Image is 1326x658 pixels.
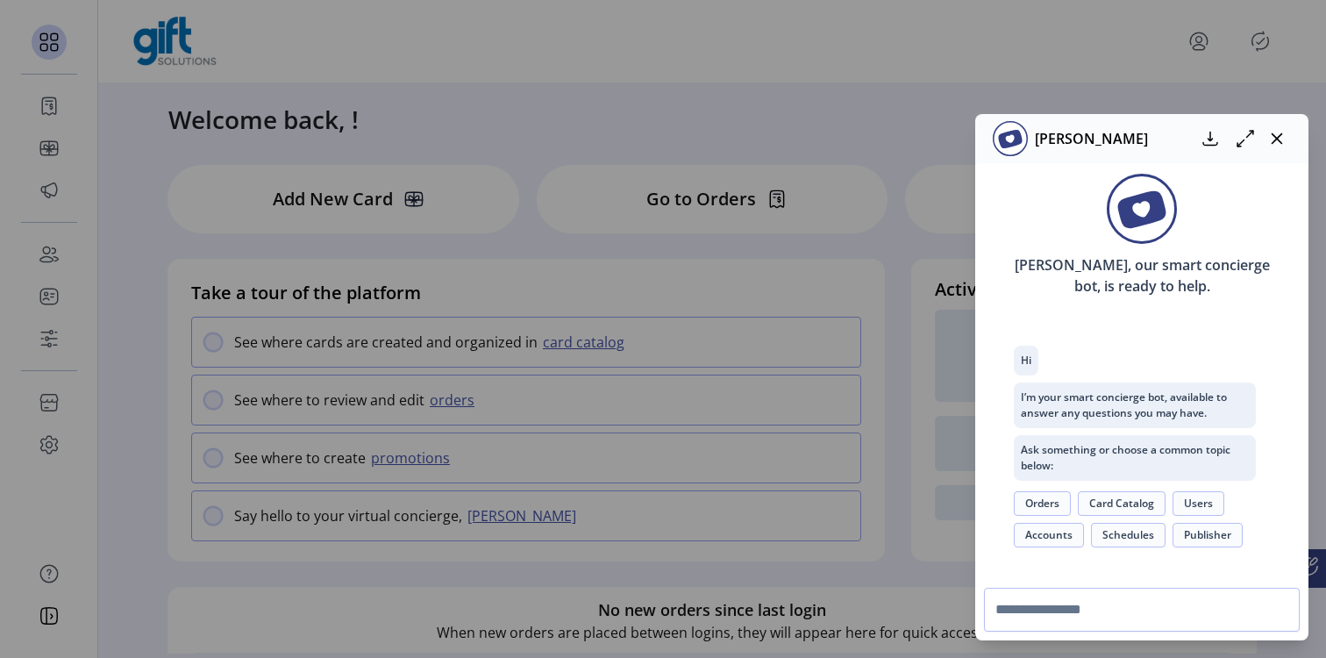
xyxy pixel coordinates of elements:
button: Users [1173,491,1224,516]
button: Publisher [1173,523,1243,547]
button: Schedules [1091,523,1166,547]
button: Accounts [1014,523,1084,547]
p: [PERSON_NAME], our smart concierge bot, is ready to help. [986,244,1298,307]
p: Ask something or choose a common topic below: [1014,435,1256,481]
p: I’m your smart concierge bot, available to answer any questions you may have. [1014,383,1256,428]
button: Orders [1014,491,1071,516]
p: Hi [1014,346,1038,375]
button: Card Catalog [1078,491,1166,516]
p: [PERSON_NAME] [1028,128,1148,149]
